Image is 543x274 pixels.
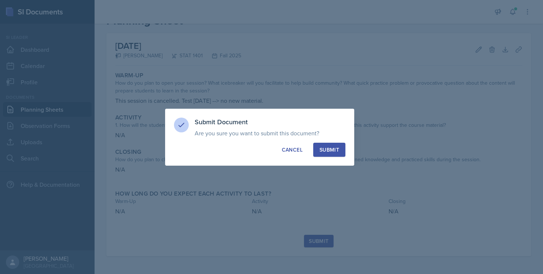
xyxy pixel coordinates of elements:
[195,118,345,126] h3: Submit Document
[320,146,339,153] div: Submit
[276,143,309,157] button: Cancel
[195,129,345,137] p: Are you sure you want to submit this document?
[313,143,345,157] button: Submit
[282,146,303,153] div: Cancel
